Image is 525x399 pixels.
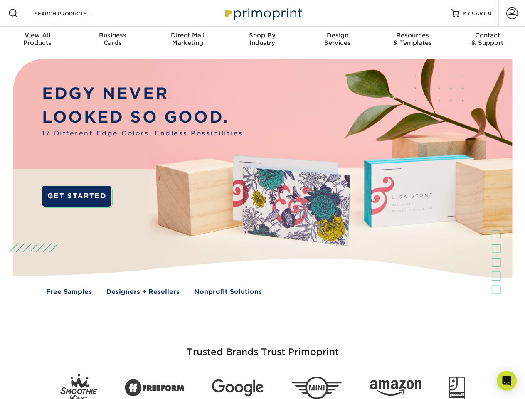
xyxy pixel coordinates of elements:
span: MY CART [463,10,486,17]
div: Marketing [150,32,225,47]
span: Design [300,32,375,39]
h3: Trusted Brands Trust Primoprint [20,327,506,367]
a: Contact& Support [450,27,525,53]
a: Free Samples [46,287,92,297]
span: Shop By [225,32,300,39]
span: Contact [450,32,525,39]
a: Designers + Resellers [106,287,180,297]
p: LOOKED SO GOOD. [42,106,246,129]
div: Industry [225,32,300,47]
p: EDGY NEVER [42,82,246,106]
iframe: Google Customer Reviews [2,374,71,396]
a: GET STARTED [42,186,111,207]
img: Goodwill [449,377,465,399]
span: 17 Different Edge Colors. Endless Possibilities. [42,129,246,138]
div: Open Intercom Messenger [497,371,517,391]
div: & Support [450,32,525,47]
span: Business [75,32,150,39]
img: Google [212,379,264,397]
img: Primoprint [221,4,304,22]
div: Services [300,32,375,47]
a: Resources& Templates [375,27,450,53]
span: 0 [488,10,492,16]
input: SEARCH PRODUCTS..... [34,8,115,18]
span: Direct Mail [150,32,225,39]
a: Direct MailMarketing [150,27,225,53]
img: Amazon [370,380,421,396]
a: Shop ByIndustry [225,27,300,53]
div: & Templates [375,32,450,47]
a: Nonprofit Solutions [194,287,262,297]
a: BusinessCards [75,27,150,53]
span: Resources [375,32,450,39]
div: Cards [75,32,150,47]
a: DesignServices [300,27,375,53]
